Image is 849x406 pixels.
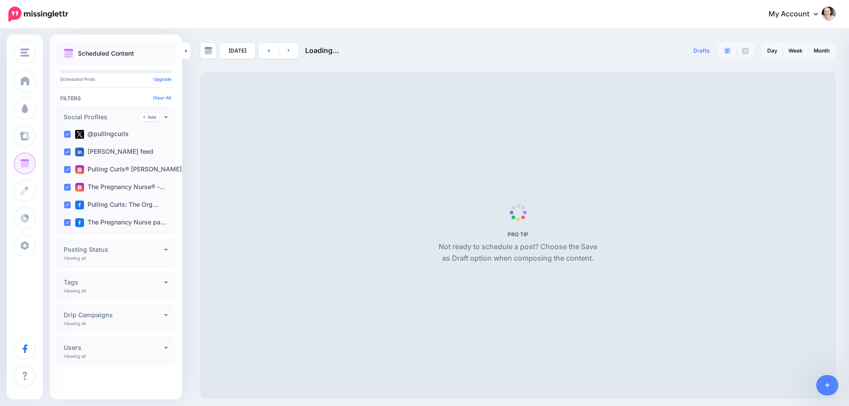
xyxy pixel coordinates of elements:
[75,201,158,209] label: Pulling Curls: The Org…
[60,77,172,81] p: Scheduled Posts
[8,7,68,22] img: Missinglettr
[762,44,783,58] a: Day
[435,241,601,264] p: Not ready to schedule a post? Choose the Save as Draft option when composing the content.
[75,183,165,192] label: The Pregnancy Nurse® -…
[305,46,339,55] span: Loading...
[64,353,86,359] p: Viewing all
[64,255,86,261] p: Viewing all
[20,49,29,57] img: menu.png
[75,183,84,192] img: instagram-square.png
[75,148,84,156] img: linkedin-square.png
[64,114,139,120] h4: Social Profiles
[64,247,164,253] h4: Posting Status
[64,321,86,326] p: Viewing all
[435,231,601,238] h5: PRO TIP
[75,165,84,174] img: instagram-square.png
[783,44,808,58] a: Week
[153,95,172,100] a: Clear All
[760,4,836,25] a: My Account
[153,76,172,82] a: Upgrade
[220,43,255,59] a: [DATE]
[808,44,835,58] a: Month
[64,288,86,293] p: Viewing all
[75,165,189,174] label: Pulling Curls® [PERSON_NAME] …
[139,113,160,121] a: Add
[75,218,166,227] label: The Pregnancy Nurse pa…
[204,47,212,55] img: calendar-grey-darker.png
[64,345,164,351] h4: Users
[75,218,84,227] img: facebook-square.png
[688,43,715,59] a: Drafts
[75,130,84,139] img: twitter-square.png
[724,47,731,54] img: paragraph-boxed.png
[60,95,172,102] h4: Filters
[75,148,153,156] label: [PERSON_NAME] feed
[742,48,749,54] img: facebook-grey-square.png
[64,279,164,285] h4: Tags
[64,312,164,318] h4: Drip Campaigns
[75,201,84,209] img: facebook-square.png
[75,130,129,139] label: @pullingcurls
[64,49,73,58] img: calendar.png
[78,50,134,57] p: Scheduled Content
[693,48,710,53] span: Drafts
